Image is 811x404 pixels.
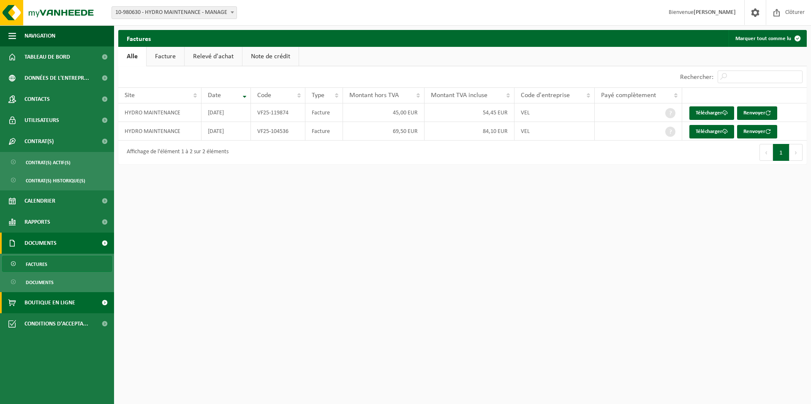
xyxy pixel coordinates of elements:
[305,103,343,122] td: Facture
[24,131,54,152] span: Contrat(s)
[2,172,112,188] a: Contrat(s) historique(s)
[118,103,201,122] td: HYDRO MAINTENANCE
[601,92,656,99] span: Payé complètement
[125,92,135,99] span: Site
[24,190,55,211] span: Calendrier
[257,92,271,99] span: Code
[24,233,57,254] span: Documents
[242,47,299,66] a: Note de crédit
[24,110,59,131] span: Utilisateurs
[349,92,399,99] span: Montant hors TVA
[737,106,777,120] button: Renvoyer
[24,313,88,334] span: Conditions d'accepta...
[305,122,343,141] td: Facture
[425,122,514,141] td: 84,10 EUR
[118,122,201,141] td: HYDRO MAINTENANCE
[680,74,713,81] label: Rechercher:
[343,103,425,122] td: 45,00 EUR
[24,292,75,313] span: Boutique en ligne
[24,68,89,89] span: Données de l'entrepr...
[689,125,734,138] a: Télécharger
[737,125,777,138] button: Renvoyer
[729,30,806,47] button: Marquer tout comme lu
[24,211,50,233] span: Rapports
[112,7,237,19] span: 10-980630 - HYDRO MAINTENANCE - MANAGE
[251,103,305,122] td: VF25-119874
[24,89,50,110] span: Contacts
[26,256,47,272] span: Factures
[759,144,773,161] button: Previous
[118,30,159,46] h2: Factures
[122,145,229,160] div: Affichage de l'élément 1 à 2 sur 2 éléments
[431,92,487,99] span: Montant TVA incluse
[2,256,112,272] a: Factures
[118,47,146,66] a: Alle
[251,122,305,141] td: VF25-104536
[185,47,242,66] a: Relevé d'achat
[773,144,789,161] button: 1
[425,103,514,122] td: 54,45 EUR
[24,25,55,46] span: Navigation
[514,103,595,122] td: VEL
[26,155,71,171] span: Contrat(s) actif(s)
[26,173,85,189] span: Contrat(s) historique(s)
[2,154,112,170] a: Contrat(s) actif(s)
[694,9,736,16] strong: [PERSON_NAME]
[24,46,70,68] span: Tableau de bord
[26,274,54,290] span: Documents
[208,92,221,99] span: Date
[201,103,251,122] td: [DATE]
[201,122,251,141] td: [DATE]
[514,122,595,141] td: VEL
[2,274,112,290] a: Documents
[343,122,425,141] td: 69,50 EUR
[789,144,803,161] button: Next
[147,47,184,66] a: Facture
[112,6,237,19] span: 10-980630 - HYDRO MAINTENANCE - MANAGE
[689,106,734,120] a: Télécharger
[312,92,324,99] span: Type
[521,92,570,99] span: Code d'entreprise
